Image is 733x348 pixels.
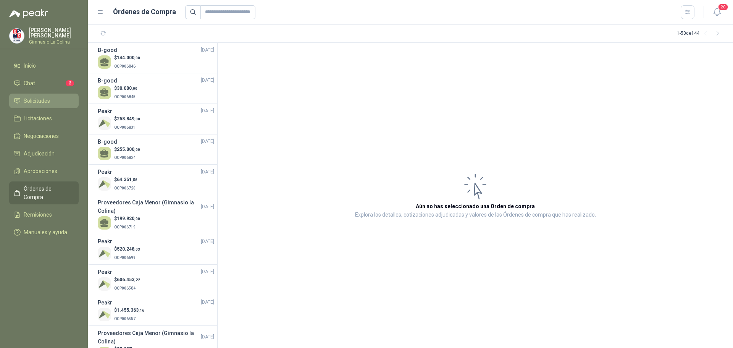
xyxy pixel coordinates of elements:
[114,256,136,260] span: OCP006699
[117,308,144,313] span: 1.455.363
[117,177,137,182] span: 64.351
[98,168,112,176] h3: Peakr
[9,146,79,161] a: Adjudicación
[24,132,59,140] span: Negociaciones
[24,185,71,201] span: Órdenes de Compra
[114,286,136,290] span: OCP006584
[201,47,214,54] span: [DATE]
[24,79,35,87] span: Chat
[134,278,140,282] span: ,22
[24,210,52,219] span: Remisiones
[201,299,214,306] span: [DATE]
[139,308,144,312] span: ,16
[114,225,136,229] span: OCP006719
[201,107,214,115] span: [DATE]
[9,58,79,73] a: Inicio
[114,85,137,92] p: $
[98,247,111,260] img: Company Logo
[132,178,137,182] span: ,58
[9,111,79,126] a: Licitaciones
[98,198,201,215] h3: Proveedores Caja Menor (Gimnasio la Colina)
[201,268,214,275] span: [DATE]
[98,268,112,276] h3: Peakr
[134,147,140,152] span: ,00
[98,237,112,246] h3: Peakr
[98,298,214,322] a: Peakr[DATE] Company Logo$1.455.363,16OCP006557
[117,86,137,91] span: 30.000
[98,138,214,162] a: B-good[DATE] $255.000,00OCP006824
[114,64,136,68] span: OCP006846
[114,276,140,283] p: $
[134,56,140,60] span: ,00
[117,147,140,152] span: 255.000
[9,207,79,222] a: Remisiones
[355,210,596,220] p: Explora los detalles, cotizaciones adjudicadas y valores de las Órdenes de compra que has realizado.
[98,168,214,192] a: Peakr[DATE] Company Logo$64.351,58OCP006720
[114,215,140,222] p: $
[9,76,79,91] a: Chat2
[201,77,214,84] span: [DATE]
[132,86,137,91] span: ,00
[710,5,724,19] button: 20
[98,107,214,131] a: Peakr[DATE] Company Logo$258.849,00OCP006831
[98,308,111,321] img: Company Logo
[718,3,728,11] span: 20
[117,116,140,121] span: 258.849
[9,181,79,204] a: Órdenes de Compra
[201,203,214,210] span: [DATE]
[113,6,176,17] h1: Órdenes de Compra
[29,40,79,44] p: Gimnasio La Colina
[134,117,140,121] span: ,00
[98,138,117,146] h3: B-good
[24,228,67,236] span: Manuales y ayuda
[98,177,111,191] img: Company Logo
[114,125,136,129] span: OCP006831
[114,54,140,62] p: $
[24,149,55,158] span: Adjudicación
[9,129,79,143] a: Negociaciones
[201,333,214,341] span: [DATE]
[98,107,112,115] h3: Peakr
[114,95,136,99] span: OCP006845
[29,28,79,38] p: [PERSON_NAME] [PERSON_NAME]
[117,55,140,60] span: 144.000
[117,216,140,221] span: 199.920
[98,76,214,100] a: B-good[DATE] $30.000,00OCP006845
[114,155,136,160] span: OCP006824
[114,115,140,123] p: $
[10,29,24,43] img: Company Logo
[98,198,214,231] a: Proveedores Caja Menor (Gimnasio la Colina)[DATE] $199.920,00OCP006719
[201,138,214,145] span: [DATE]
[98,237,214,261] a: Peakr[DATE] Company Logo$520.248,03OCP006699
[201,238,214,245] span: [DATE]
[24,97,50,105] span: Solicitudes
[9,164,79,178] a: Aprobaciones
[114,176,137,183] p: $
[134,217,140,221] span: ,00
[98,46,117,54] h3: B-good
[134,247,140,251] span: ,03
[114,146,140,153] p: $
[98,268,214,292] a: Peakr[DATE] Company Logo$606.453,22OCP006584
[9,9,48,18] img: Logo peakr
[98,277,111,291] img: Company Logo
[114,246,140,253] p: $
[416,202,535,210] h3: Aún no has seleccionado una Orden de compra
[24,167,57,175] span: Aprobaciones
[24,114,52,123] span: Licitaciones
[98,329,201,346] h3: Proveedores Caja Menor (Gimnasio la Colina)
[114,307,144,314] p: $
[24,62,36,70] span: Inicio
[9,225,79,240] a: Manuales y ayuda
[114,317,136,321] span: OCP006557
[201,168,214,176] span: [DATE]
[98,117,111,130] img: Company Logo
[98,76,117,85] h3: B-good
[98,46,214,70] a: B-good[DATE] $144.000,00OCP006846
[9,94,79,108] a: Solicitudes
[98,298,112,307] h3: Peakr
[66,80,74,86] span: 2
[677,28,724,40] div: 1 - 50 de 144
[114,186,136,190] span: OCP006720
[117,246,140,252] span: 520.248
